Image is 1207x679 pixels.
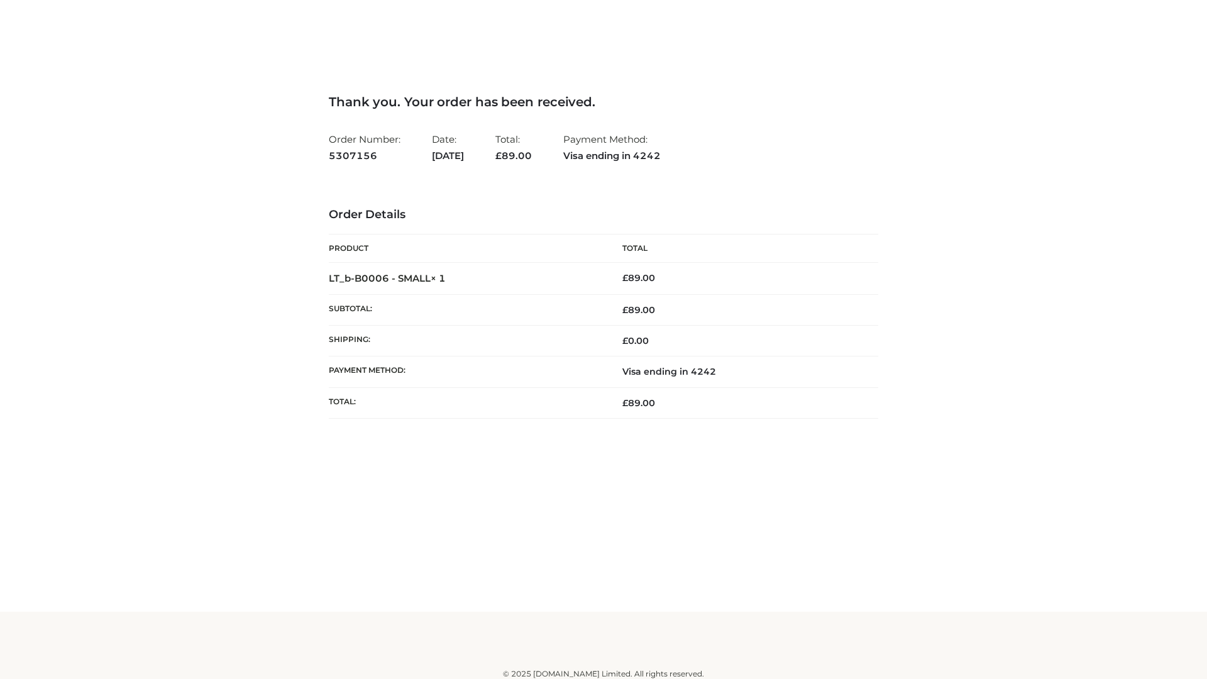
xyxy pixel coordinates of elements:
strong: LT_b-B0006 - SMALL [329,272,446,284]
th: Payment method: [329,356,603,387]
span: £ [622,272,628,284]
span: 89.00 [622,397,655,409]
span: £ [622,397,628,409]
span: £ [622,304,628,316]
td: Visa ending in 4242 [603,356,878,387]
span: £ [622,335,628,346]
strong: 5307156 [329,148,400,164]
bdi: 0.00 [622,335,649,346]
span: 89.00 [495,150,532,162]
th: Product [329,235,603,263]
li: Order Number: [329,128,400,167]
th: Total: [329,387,603,418]
li: Date: [432,128,464,167]
li: Total: [495,128,532,167]
th: Subtotal: [329,294,603,325]
strong: × 1 [431,272,446,284]
strong: [DATE] [432,148,464,164]
h3: Order Details [329,208,878,222]
span: £ [495,150,502,162]
h3: Thank you. Your order has been received. [329,94,878,109]
strong: Visa ending in 4242 [563,148,661,164]
th: Total [603,235,878,263]
bdi: 89.00 [622,272,655,284]
li: Payment Method: [563,128,661,167]
span: 89.00 [622,304,655,316]
th: Shipping: [329,326,603,356]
